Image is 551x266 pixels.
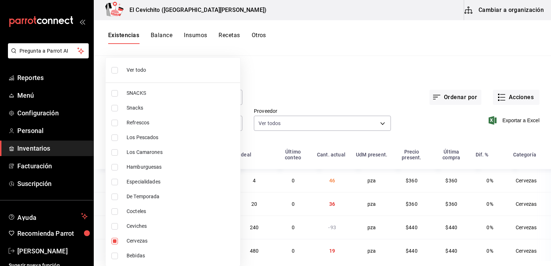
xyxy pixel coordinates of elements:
[127,134,234,141] span: Los Pescados
[127,163,234,171] span: Hamburguesas
[127,252,234,260] span: Bebidas
[127,193,234,200] span: De Temporada
[127,178,234,186] span: Especialidades
[127,89,234,97] span: SNACKS
[127,222,234,230] span: Ceviches
[127,104,234,112] span: Snacks
[127,148,234,156] span: Los Camarones
[127,66,234,74] span: Ver todo
[127,237,234,245] span: Cervezas
[127,119,234,127] span: Refrescos
[127,208,234,215] span: Cocteles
